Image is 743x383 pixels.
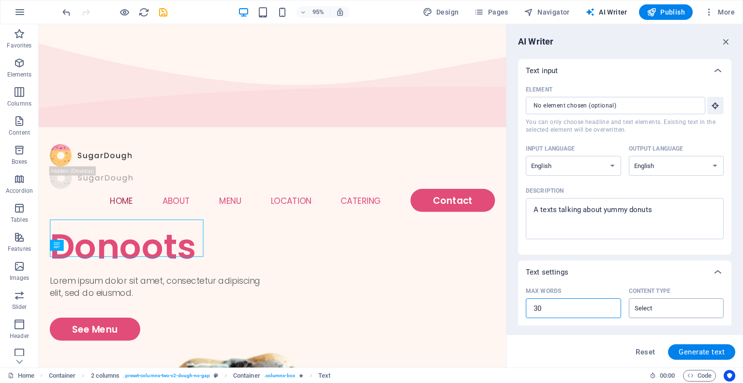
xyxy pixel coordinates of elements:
span: Click to select. Double-click to edit [318,370,330,382]
input: ElementYou can only choose headline and text elements. Existing text in the selected element will... [526,97,698,114]
p: Tables [11,216,28,224]
p: Accordion [6,187,33,195]
span: Click to select. Double-click to edit [91,370,120,382]
textarea: Description [531,203,719,234]
button: More [700,4,739,20]
button: Navigator [520,4,574,20]
span: 00 00 [660,370,675,382]
select: Input language [526,156,621,176]
h6: 95% [311,6,326,18]
p: Content type [629,287,670,295]
p: Description [526,187,564,195]
button: undo [60,6,72,18]
p: Element [526,86,552,93]
p: Text input [526,66,558,76]
button: Design [419,4,463,20]
button: Clear [716,304,720,308]
button: ElementYou can only choose headline and text elements. Existing text in the selected element will... [707,97,724,114]
p: Favorites [7,42,31,49]
button: AI Writer [581,4,631,20]
span: Code [687,370,712,382]
a: Click to cancel selection. Double-click to open Pages [8,370,34,382]
p: Text settings [526,267,568,277]
p: Images [10,274,30,282]
p: Features [8,245,31,253]
button: Pages [470,4,512,20]
i: On resize automatically adjust zoom level to fit chosen device. [336,8,344,16]
div: Text input [518,59,731,82]
span: You can only choose headline and text elements. Existing text in the selected element will be ove... [526,118,724,134]
span: . preset-columns-two-v2-dough-no-gap [123,370,209,382]
p: Elements [7,71,32,78]
div: Text settings [518,260,731,284]
p: Columns [7,100,31,107]
span: Click to select. Double-click to edit [233,370,260,382]
button: Generate text [668,344,735,360]
h6: AI Writer [518,36,553,47]
button: Click here to leave preview mode and continue editing [119,6,130,18]
select: Output language [629,156,724,176]
p: Max words [526,287,561,295]
span: Navigator [524,7,570,17]
span: Generate text [679,348,725,356]
div: Text input [518,82,731,255]
p: Input language [526,145,575,153]
span: AI Writer [585,7,627,17]
nav: breadcrumb [49,370,331,382]
span: : [667,372,668,379]
button: Code [683,370,716,382]
i: This element is a customizable preset [214,373,218,378]
i: Save (Ctrl+S) [158,7,169,18]
button: Usercentrics [724,370,735,382]
span: Publish [647,7,685,17]
span: . columns-box [264,370,295,382]
span: More [704,7,735,17]
p: Content [9,129,30,137]
input: Content typeClear [632,301,705,315]
button: Publish [639,4,693,20]
button: reload [138,6,149,18]
span: Design [423,7,459,17]
i: Reload page [138,7,149,18]
button: 95% [296,6,330,18]
p: Output language [629,145,684,153]
h6: Session time [650,370,675,382]
i: Element contains an animation [299,373,303,378]
input: Max words [526,299,621,318]
span: Reset [636,348,655,356]
p: Header [10,332,29,340]
button: Reset [630,344,660,360]
span: Pages [474,7,508,17]
span: Click to select. Double-click to edit [49,370,76,382]
p: Slider [12,303,27,311]
button: save [157,6,169,18]
i: Undo: Edit headline (Ctrl+Z) [61,7,72,18]
p: Boxes [12,158,28,166]
div: Design (Ctrl+Alt+Y) [419,4,463,20]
